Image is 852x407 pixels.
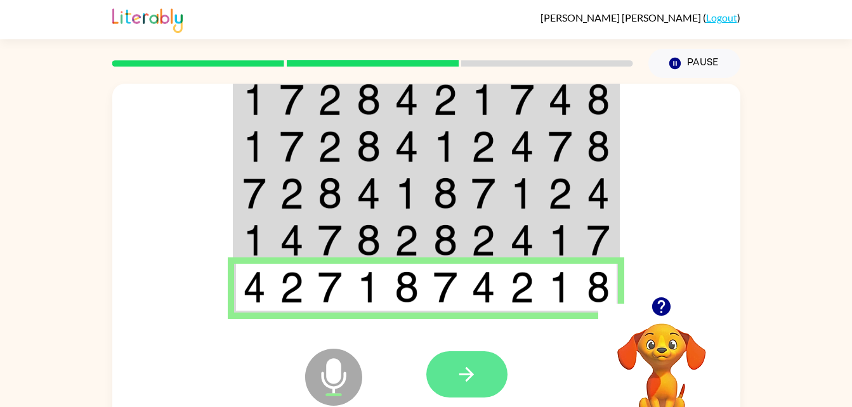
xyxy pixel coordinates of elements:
img: 4 [471,271,495,303]
img: 4 [548,84,572,115]
img: 8 [587,84,610,115]
img: 2 [471,131,495,162]
img: 8 [587,271,610,303]
img: 2 [471,224,495,256]
img: Literably [112,5,183,33]
img: 1 [433,131,457,162]
img: 4 [243,271,266,303]
img: 8 [357,131,381,162]
img: 7 [510,84,534,115]
img: 2 [510,271,534,303]
img: 2 [318,84,342,115]
img: 4 [510,224,534,256]
img: 7 [548,131,572,162]
img: 1 [243,84,266,115]
span: [PERSON_NAME] [PERSON_NAME] [541,11,703,23]
div: ( ) [541,11,740,23]
img: 1 [243,224,266,256]
a: Logout [706,11,737,23]
img: 8 [357,84,381,115]
img: 2 [548,178,572,209]
img: 4 [395,84,419,115]
img: 1 [471,84,495,115]
img: 4 [587,178,610,209]
img: 7 [318,271,342,303]
img: 7 [587,224,610,256]
img: 1 [548,271,572,303]
button: Pause [648,49,740,78]
img: 2 [280,178,304,209]
img: 7 [280,131,304,162]
img: 7 [471,178,495,209]
img: 4 [510,131,534,162]
img: 7 [318,224,342,256]
img: 8 [587,131,610,162]
img: 2 [395,224,419,256]
img: 1 [243,131,266,162]
img: 8 [357,224,381,256]
img: 8 [433,178,457,209]
img: 8 [318,178,342,209]
img: 2 [318,131,342,162]
img: 7 [243,178,266,209]
img: 4 [395,131,419,162]
img: 1 [510,178,534,209]
img: 7 [433,271,457,303]
img: 1 [357,271,381,303]
img: 8 [433,224,457,256]
img: 2 [280,271,304,303]
img: 1 [548,224,572,256]
img: 2 [433,84,457,115]
img: 4 [357,178,381,209]
img: 1 [395,178,419,209]
img: 7 [280,84,304,115]
img: 8 [395,271,419,303]
img: 4 [280,224,304,256]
